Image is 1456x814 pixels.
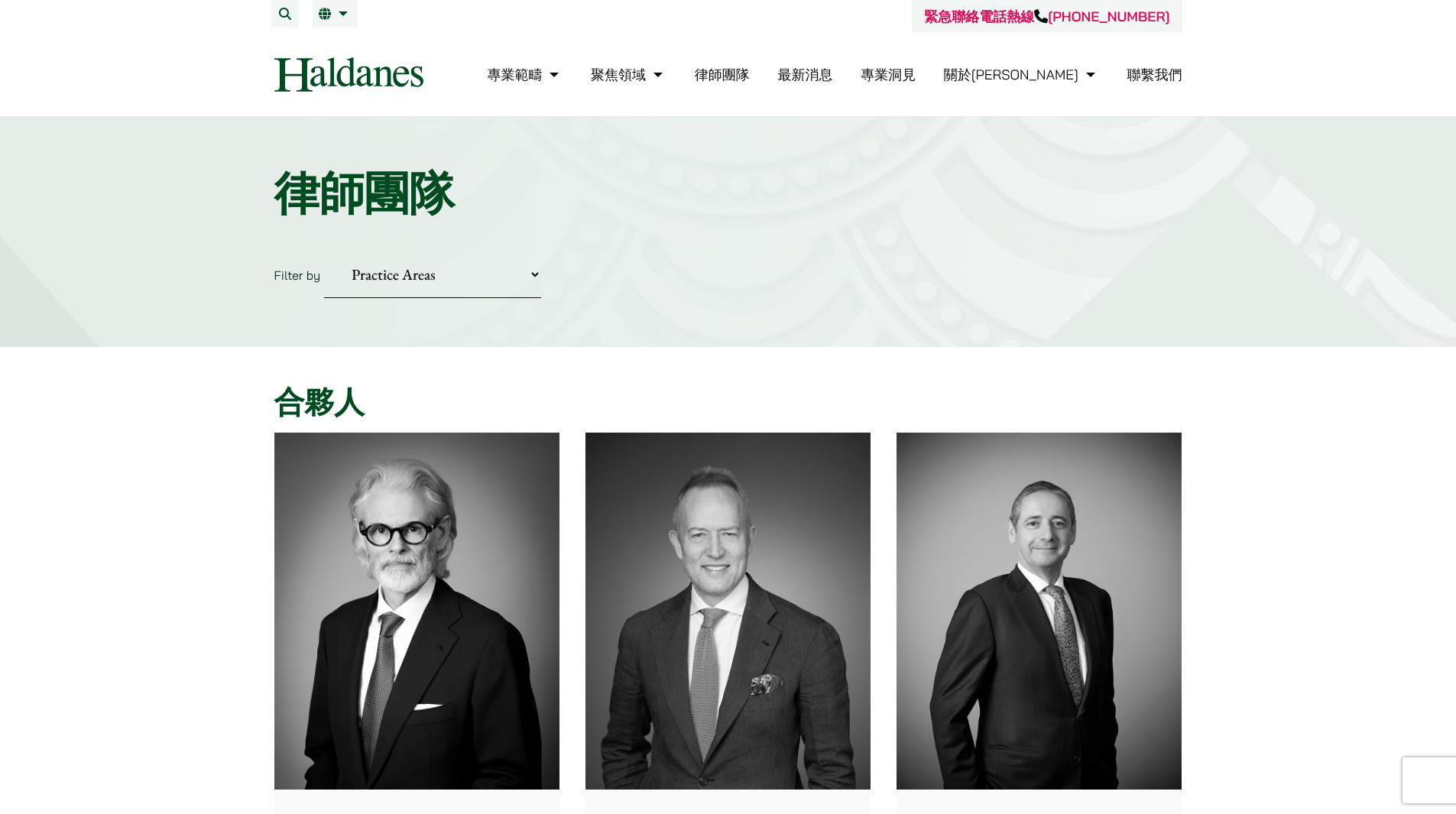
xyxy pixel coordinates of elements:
[944,66,1099,83] a: 關於何敦
[274,268,321,283] label: Filter by
[695,66,750,83] a: 律師團隊
[274,384,1182,420] h2: 合夥人
[861,66,916,83] a: 專業洞見
[487,66,563,83] a: 專業範疇
[924,8,1169,25] a: 緊急聯絡電話熱線[PHONE_NUMBER]
[1127,66,1182,83] a: 聯繫我們
[274,57,423,92] img: Logo of Haldanes
[591,66,666,83] a: 聚焦領域
[274,166,1182,221] h1: 律師團隊
[319,8,352,20] a: 繁
[777,66,832,83] a: 最新消息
